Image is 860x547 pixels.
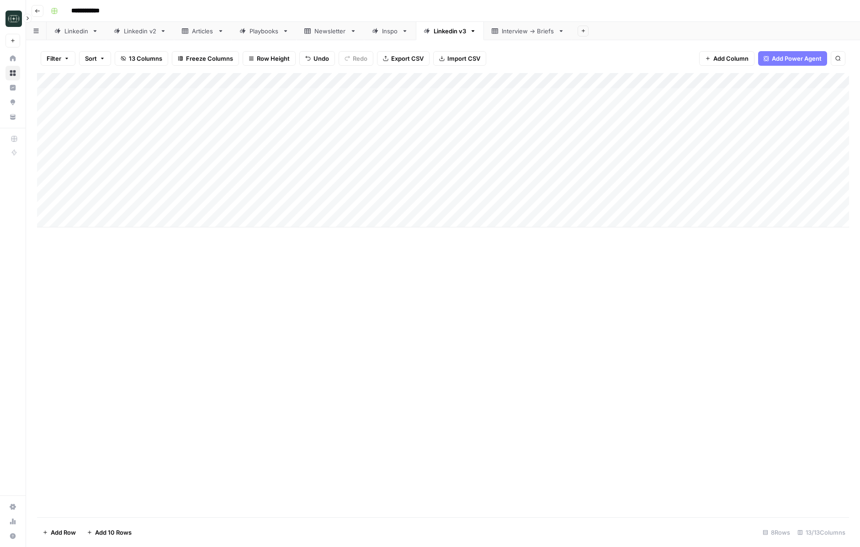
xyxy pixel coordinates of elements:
[192,26,214,36] div: Articles
[5,51,20,66] a: Home
[314,26,346,36] div: Newsletter
[106,22,174,40] a: Linkedin v2
[339,51,373,66] button: Redo
[47,54,61,63] span: Filter
[79,51,111,66] button: Sort
[5,11,22,27] img: Catalyst Logo
[64,26,88,36] div: Linkedin
[416,22,484,40] a: Linkedin v3
[502,26,554,36] div: Interview -> Briefs
[353,54,367,63] span: Redo
[115,51,168,66] button: 13 Columns
[5,514,20,529] a: Usage
[37,525,81,540] button: Add Row
[172,51,239,66] button: Freeze Columns
[95,528,132,537] span: Add 10 Rows
[232,22,297,40] a: Playbooks
[250,26,279,36] div: Playbooks
[391,54,424,63] span: Export CSV
[758,51,827,66] button: Add Power Agent
[713,54,749,63] span: Add Column
[377,51,430,66] button: Export CSV
[5,66,20,80] a: Browse
[5,80,20,95] a: Insights
[433,51,486,66] button: Import CSV
[124,26,156,36] div: Linkedin v2
[5,7,20,30] button: Workspace: Catalyst
[297,22,364,40] a: Newsletter
[81,525,137,540] button: Add 10 Rows
[5,529,20,543] button: Help + Support
[85,54,97,63] span: Sort
[186,54,233,63] span: Freeze Columns
[382,26,398,36] div: Inspo
[772,54,822,63] span: Add Power Agent
[484,22,572,40] a: Interview -> Briefs
[243,51,296,66] button: Row Height
[364,22,416,40] a: Inspo
[299,51,335,66] button: Undo
[5,110,20,124] a: Your Data
[41,51,75,66] button: Filter
[257,54,290,63] span: Row Height
[47,22,106,40] a: Linkedin
[51,528,76,537] span: Add Row
[313,54,329,63] span: Undo
[794,525,849,540] div: 13/13 Columns
[5,95,20,110] a: Opportunities
[129,54,162,63] span: 13 Columns
[699,51,754,66] button: Add Column
[447,54,480,63] span: Import CSV
[174,22,232,40] a: Articles
[5,500,20,514] a: Settings
[759,525,794,540] div: 8 Rows
[434,26,466,36] div: Linkedin v3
